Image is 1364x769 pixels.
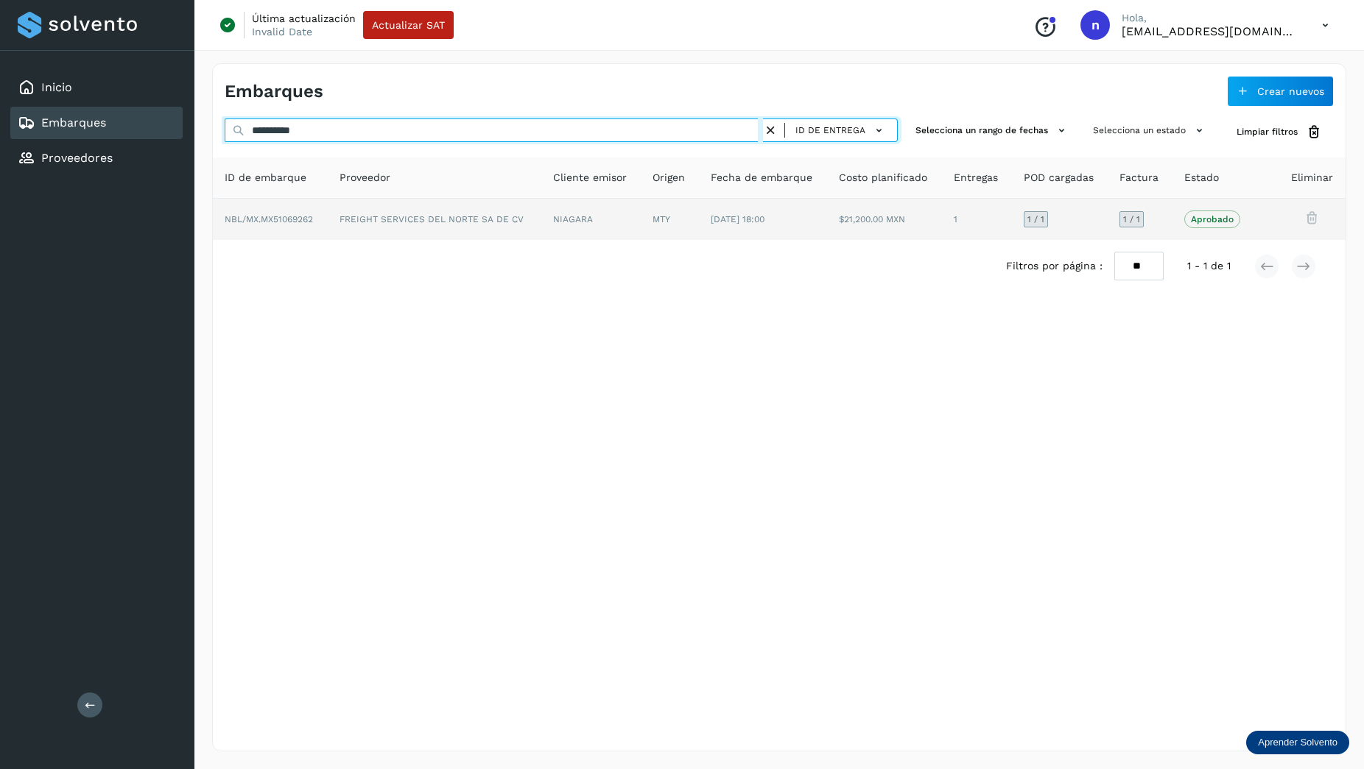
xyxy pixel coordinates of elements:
span: 1 / 1 [1027,215,1044,224]
a: Proveedores [41,151,113,165]
p: Última actualización [252,12,356,25]
a: Inicio [41,80,72,94]
span: Estado [1184,170,1219,185]
span: POD cargadas [1024,170,1094,185]
span: Origen [653,170,685,185]
p: ncontla@niagarawater.com [1122,24,1298,38]
td: $21,200.00 MXN [827,199,942,240]
div: Aprender Solvento [1246,731,1349,754]
span: Limpiar filtros [1237,125,1298,138]
span: Eliminar [1291,170,1333,185]
button: ID de entrega [791,120,891,141]
span: NBL/MX.MX51069262 [225,214,313,224]
p: Aprender Solvento [1258,737,1337,748]
button: Limpiar filtros [1225,118,1334,146]
td: 1 [942,199,1012,240]
span: Cliente emisor [553,170,627,185]
span: ID de embarque [225,170,306,185]
span: Crear nuevos [1257,86,1324,96]
td: NIAGARA [541,199,641,240]
span: Proveedor [340,170,390,185]
span: Actualizar SAT [372,20,445,30]
p: Invalid Date [252,25,312,38]
span: ID de entrega [795,124,865,137]
span: Filtros por página : [1006,258,1103,274]
button: Selecciona un estado [1087,118,1213,143]
span: Entregas [954,170,998,185]
td: MTY [641,199,698,240]
span: [DATE] 18:00 [711,214,764,224]
span: Fecha de embarque [711,170,812,185]
a: Embarques [41,116,106,130]
span: 1 - 1 de 1 [1187,258,1231,274]
span: Factura [1119,170,1159,185]
button: Selecciona un rango de fechas [910,118,1075,143]
span: 1 / 1 [1123,215,1140,224]
div: Embarques [10,107,183,139]
td: FREIGHT SERVICES DEL NORTE SA DE CV [328,199,541,240]
div: Proveedores [10,142,183,174]
span: Costo planificado [839,170,927,185]
button: Crear nuevos [1227,76,1334,107]
div: Inicio [10,71,183,104]
button: Actualizar SAT [363,11,454,39]
p: Aprobado [1191,214,1234,224]
h4: Embarques [225,81,323,102]
p: Hola, [1122,12,1298,24]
